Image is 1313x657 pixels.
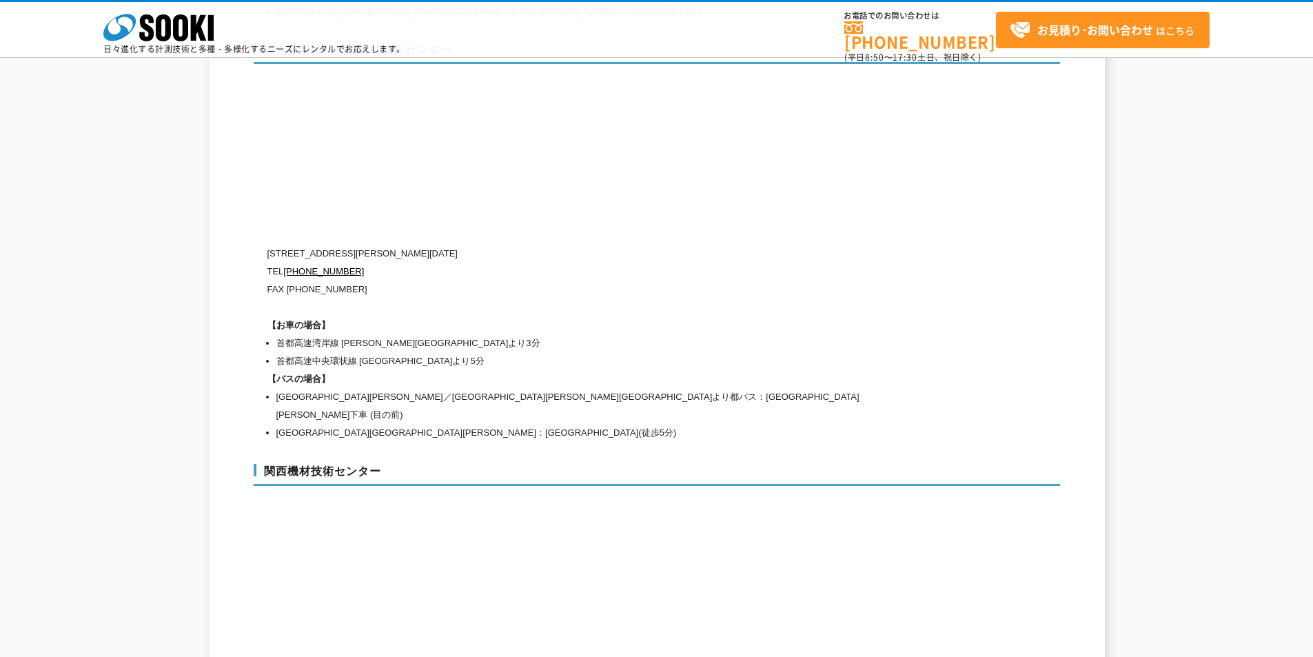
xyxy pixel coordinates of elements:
[254,464,1060,486] h3: 関西機材技術センター
[267,245,929,263] p: [STREET_ADDRESS][PERSON_NAME][DATE]
[267,316,929,334] h1: 【お車の場合】
[276,334,929,352] li: 首都高速湾岸線 [PERSON_NAME][GEOGRAPHIC_DATA]より3分
[1010,20,1194,41] span: はこちら
[1037,21,1153,38] strong: お見積り･お問い合わせ
[103,45,405,53] p: 日々進化する計測技術と多種・多様化するニーズにレンタルでお応えします。
[893,51,917,63] span: 17:30
[276,424,929,442] li: [GEOGRAPHIC_DATA][GEOGRAPHIC_DATA][PERSON_NAME]：[GEOGRAPHIC_DATA](徒歩5分)
[267,263,929,281] p: TEL
[267,281,929,299] p: FAX [PHONE_NUMBER]
[865,51,884,63] span: 8:50
[996,12,1210,48] a: お見積り･お問い合わせはこちら
[283,266,364,276] a: [PHONE_NUMBER]
[276,388,929,424] li: [GEOGRAPHIC_DATA][PERSON_NAME]／[GEOGRAPHIC_DATA][PERSON_NAME][GEOGRAPHIC_DATA]より都バス：[GEOGRAPHIC_D...
[276,352,929,370] li: 首都高速中央環状線 [GEOGRAPHIC_DATA]より5分
[844,21,996,50] a: [PHONE_NUMBER]
[267,370,929,388] h1: 【バスの場合】
[844,12,996,20] span: お電話でのお問い合わせは
[844,51,981,63] span: (平日 ～ 土日、祝日除く)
